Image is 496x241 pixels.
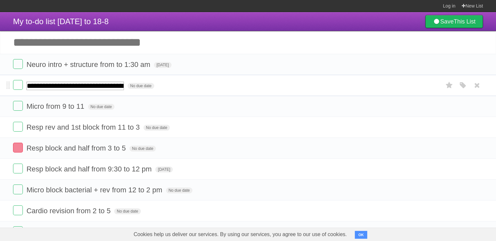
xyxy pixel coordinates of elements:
b: This List [454,18,475,25]
span: Cardio revision from 2 to 5 [26,207,112,215]
span: No due date [166,187,192,193]
span: No due date [114,208,141,214]
span: No due date [88,104,114,110]
span: [DATE] [155,167,173,172]
span: Resp rev and 1st block from 11 to 3 [26,123,141,131]
label: Done [13,205,23,215]
label: Done [13,143,23,153]
span: Cookies help us deliver our services. By using our services, you agree to our use of cookies. [127,228,353,241]
label: Done [13,164,23,173]
label: Done [13,226,23,236]
button: OK [355,231,368,239]
label: Done [13,122,23,132]
label: Done [13,80,23,90]
span: Resp block and half from 9:30 to 12 pm [26,165,153,173]
span: Micro from 9 to 11 [26,102,86,110]
label: Done [13,101,23,111]
label: Done [13,185,23,194]
label: Star task [443,80,456,91]
span: Micro block bacterial + rev from 12 to 2 pm [26,186,164,194]
span: Neuro intro + structure from to 1:30 am [26,60,152,69]
span: My to-do list [DATE] to 18-8 [13,17,109,26]
label: Done [13,59,23,69]
span: No due date [129,146,156,152]
span: No due date [143,125,170,131]
span: No due date [128,83,154,89]
a: SaveThis List [425,15,483,28]
span: [DATE] [154,62,172,68]
span: Resp block and half from 3 to 5 [26,144,128,152]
